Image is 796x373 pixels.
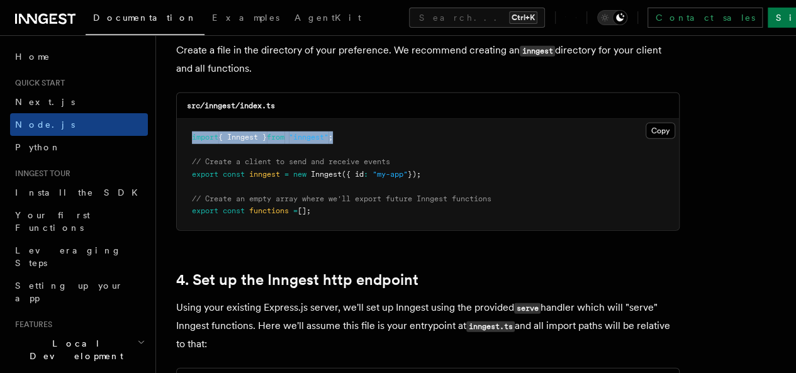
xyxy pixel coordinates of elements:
[10,320,52,330] span: Features
[509,11,537,24] kbd: Ctrl+K
[311,170,342,179] span: Inngest
[10,113,148,136] a: Node.js
[364,170,368,179] span: :
[15,97,75,107] span: Next.js
[10,91,148,113] a: Next.js
[10,204,148,239] a: Your first Functions
[597,10,627,25] button: Toggle dark mode
[267,133,284,142] span: from
[192,170,218,179] span: export
[646,123,675,139] button: Copy
[328,133,333,142] span: ;
[514,303,541,314] code: serve
[192,194,491,203] span: // Create an empty array where we'll export future Inngest functions
[520,46,555,57] code: inngest
[10,239,148,274] a: Leveraging Steps
[284,170,289,179] span: =
[373,170,408,179] span: "my-app"
[218,133,267,142] span: { Inngest }
[192,157,390,166] span: // Create a client to send and receive events
[93,13,197,23] span: Documentation
[647,8,763,28] a: Contact sales
[176,271,418,289] a: 4. Set up the Inngest http endpoint
[15,245,121,268] span: Leveraging Steps
[15,142,61,152] span: Python
[287,4,369,34] a: AgentKit
[176,299,680,353] p: Using your existing Express.js server, we'll set up Inngest using the provided handler which will...
[408,170,421,179] span: });
[223,170,245,179] span: const
[10,332,148,367] button: Local Development
[192,133,218,142] span: import
[187,101,275,110] code: src/inngest/index.ts
[466,321,515,332] code: inngest.ts
[15,50,50,63] span: Home
[192,206,218,215] span: export
[15,281,123,303] span: Setting up your app
[249,170,280,179] span: inngest
[10,169,70,179] span: Inngest tour
[10,181,148,204] a: Install the SDK
[86,4,205,35] a: Documentation
[205,4,287,34] a: Examples
[294,13,361,23] span: AgentKit
[10,337,137,362] span: Local Development
[10,78,65,88] span: Quick start
[223,206,245,215] span: const
[15,120,75,130] span: Node.js
[15,187,145,198] span: Install the SDK
[409,8,545,28] button: Search...Ctrl+K
[293,170,306,179] span: new
[249,206,289,215] span: functions
[10,45,148,68] a: Home
[212,13,279,23] span: Examples
[298,206,311,215] span: [];
[176,42,680,77] p: Create a file in the directory of your preference. We recommend creating an directory for your cl...
[10,274,148,309] a: Setting up your app
[342,170,364,179] span: ({ id
[15,210,90,233] span: Your first Functions
[293,206,298,215] span: =
[289,133,328,142] span: "inngest"
[10,136,148,159] a: Python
